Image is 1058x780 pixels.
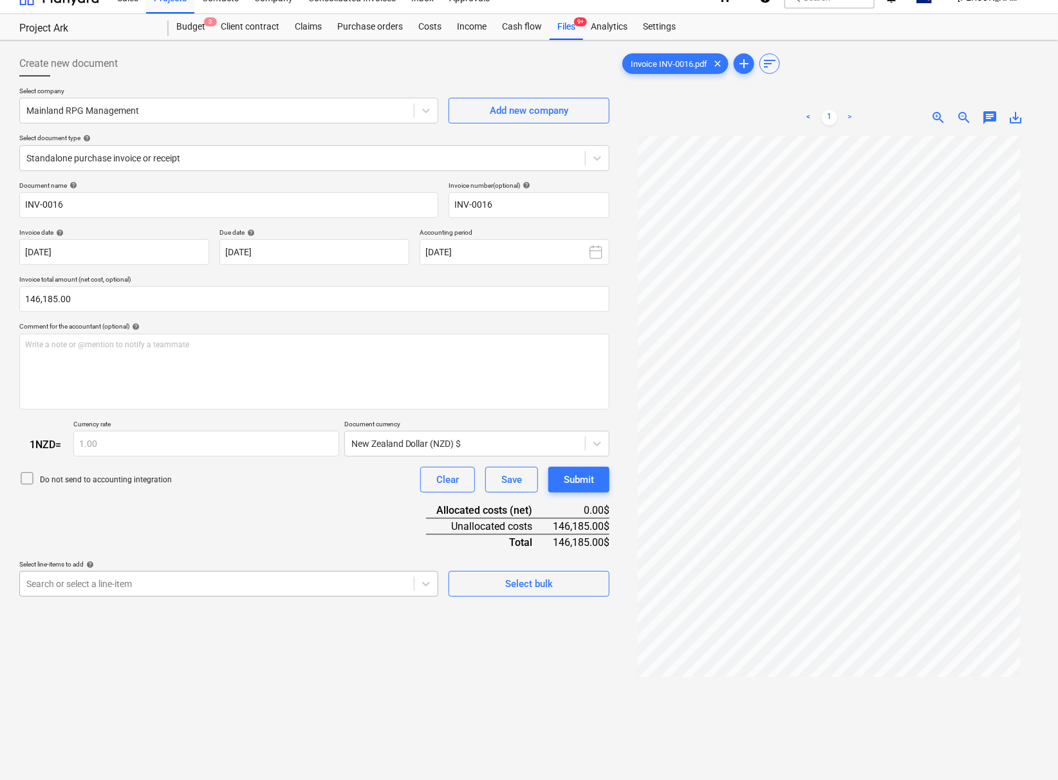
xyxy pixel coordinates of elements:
[994,718,1058,780] iframe: Chat Widget
[84,561,94,568] span: help
[287,14,329,40] a: Claims
[19,22,153,35] div: Project Ark
[67,181,77,189] span: help
[213,14,287,40] a: Client contract
[623,59,715,69] span: Invoice INV-0016.pdf
[635,14,683,40] a: Settings
[494,14,550,40] a: Cash flow
[411,14,449,40] a: Costs
[420,239,609,265] button: [DATE]
[710,56,725,71] span: clear
[550,14,583,40] div: Files
[420,467,475,493] button: Clear
[19,192,438,218] input: Document name
[420,228,609,239] p: Accounting period
[169,14,213,40] div: Budget
[169,14,213,40] a: Budget3
[548,467,609,493] button: Submit
[550,14,583,40] a: Files9+
[73,420,339,431] p: Currency rate
[40,475,172,485] p: Do not send to accounting integration
[553,534,609,550] div: 146,185.00$
[449,98,609,123] button: Add new company
[574,17,587,26] span: 9+
[553,518,609,534] div: 146,185.00$
[19,275,609,286] p: Invoice total amount (net cost, optional)
[19,439,73,451] div: 1 NZD =
[553,503,609,518] div: 0.00$
[1008,110,1023,125] span: save_alt
[982,110,998,125] span: chat
[245,229,255,237] span: help
[344,420,610,431] p: Document currency
[449,181,609,190] div: Invoice number (optional)
[426,518,553,534] div: Unallocated costs
[622,53,729,74] div: Invoice INV-0016.pdf
[762,56,777,71] span: sort
[564,471,594,488] div: Submit
[19,322,609,331] div: Comment for the accountant (optional)
[19,181,438,190] div: Document name
[219,228,409,237] div: Due date
[129,323,140,331] span: help
[801,110,817,125] a: Previous page
[436,471,459,488] div: Clear
[842,110,858,125] a: Next page
[520,181,530,189] span: help
[449,571,609,597] button: Select bulk
[931,110,946,125] span: zoom_in
[822,110,837,125] a: Page 1 is your current page
[490,102,568,119] div: Add new company
[426,534,553,550] div: Total
[204,17,217,26] span: 3
[956,110,972,125] span: zoom_out
[219,239,409,265] input: Due date not specified
[53,229,64,237] span: help
[505,576,553,592] div: Select bulk
[19,228,209,237] div: Invoice date
[19,134,609,142] div: Select document type
[19,56,118,71] span: Create new document
[501,471,522,488] div: Save
[19,560,438,568] div: Select line-items to add
[485,467,538,493] button: Save
[583,14,635,40] a: Analytics
[80,134,91,142] span: help
[449,192,609,218] input: Invoice number
[19,87,438,98] p: Select company
[736,56,752,71] span: add
[426,503,553,518] div: Allocated costs (net)
[449,14,494,40] a: Income
[329,14,411,40] a: Purchase orders
[19,286,609,312] input: Invoice total amount (net cost, optional)
[19,239,209,265] input: Invoice date not specified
